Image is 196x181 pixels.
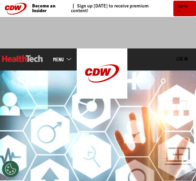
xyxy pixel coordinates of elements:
img: Home [77,48,127,99]
a: mobile-menu [53,57,77,62]
a: Sign up [DATE] to receive premium content! [71,4,167,13]
img: Home [2,55,43,62]
div: Cookies Settings [2,161,19,178]
a: Sign Up [173,1,196,16]
a: Become an Insider [32,4,71,13]
button: Open Preferences [2,161,19,178]
a: Log in [176,56,188,62]
a: CDW [77,93,127,100]
div: User menu [176,56,188,62]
